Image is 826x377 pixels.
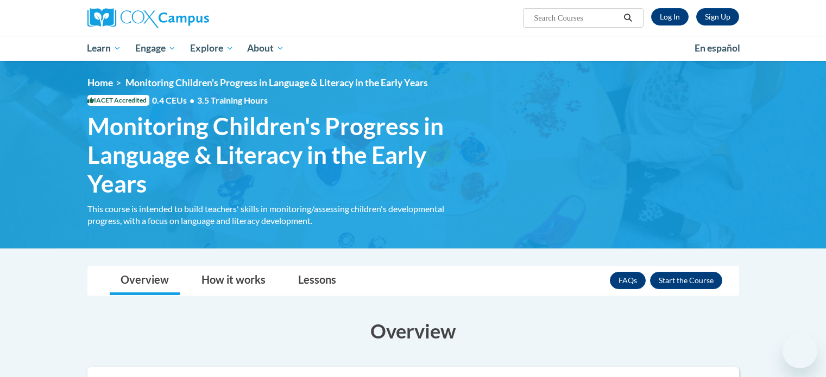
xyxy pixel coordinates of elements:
div: Main menu [71,36,755,61]
i:  [623,14,633,22]
iframe: Button to launch messaging window [783,334,817,368]
span: Monitoring Children's Progress in Language & Literacy in the Early Years [125,77,428,88]
input: Search Courses [533,11,620,24]
span: • [190,95,194,105]
button: Search [620,11,636,24]
a: Cox Campus [87,8,294,28]
span: Explore [190,42,234,55]
span: About [247,42,284,55]
span: Engage [135,42,176,55]
span: 3.5 Training Hours [197,95,268,105]
h3: Overview [87,317,739,344]
a: How it works [191,266,276,295]
a: Register [696,8,739,25]
span: 0.4 CEUs [152,94,268,106]
span: En español [695,42,740,54]
img: Cox Campus [87,8,209,28]
a: Learn [80,36,129,61]
a: FAQs [610,272,646,289]
a: Home [87,77,113,88]
div: This course is intended to build teachers' skills in monitoring/assessing children's developmenta... [87,203,462,227]
a: Engage [128,36,183,61]
a: Log In [651,8,689,25]
a: Overview [110,266,180,295]
button: Enroll [650,272,722,289]
a: Lessons [287,266,347,295]
a: Explore [183,36,241,61]
span: Learn [87,42,121,55]
span: IACET Accredited [87,95,149,106]
span: Monitoring Children's Progress in Language & Literacy in the Early Years [87,112,462,197]
a: About [240,36,291,61]
a: En español [688,37,747,60]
